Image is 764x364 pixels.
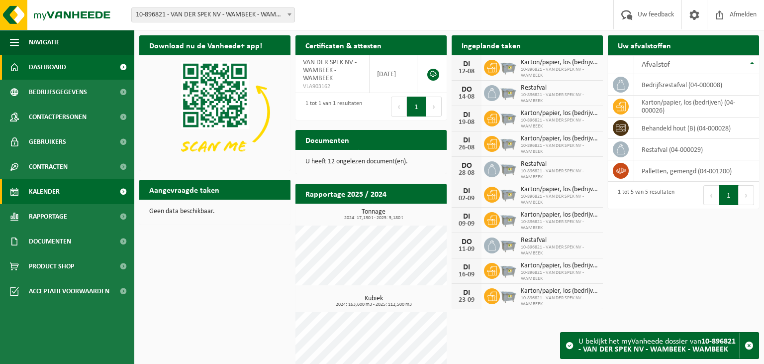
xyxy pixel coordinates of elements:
div: 11-09 [457,246,477,253]
span: 2024: 17,130 t - 2025: 5,180 t [300,216,447,221]
span: Karton/papier, los (bedrijven) [521,59,598,67]
span: Karton/papier, los (bedrijven) [521,110,598,118]
span: Rapportage [29,204,67,229]
span: Karton/papier, los (bedrijven) [521,211,598,219]
div: DO [457,162,477,170]
div: 28-08 [457,170,477,177]
td: palletten, gemengd (04-001200) [634,160,759,182]
td: restafval (04-000029) [634,139,759,160]
span: VAN DER SPEK NV - WAMBEEK - WAMBEEK [303,59,357,82]
span: Karton/papier, los (bedrijven) [521,262,598,270]
div: DI [457,60,477,68]
img: WB-2500-GAL-GY-01 [500,58,517,75]
strong: 10-896821 - VAN DER SPEK NV - WAMBEEK - WAMBEEK [578,338,736,354]
td: [DATE] [370,55,417,93]
div: 1 tot 5 van 5 resultaten [613,184,674,206]
span: Kalender [29,179,60,204]
div: DO [457,86,477,94]
span: 10-896821 - VAN DER SPEK NV - WAMBEEK [521,270,598,282]
span: 10-896821 - VAN DER SPEK NV - WAMBEEK [521,295,598,307]
span: Afvalstof [642,61,670,69]
span: Karton/papier, los (bedrijven) [521,135,598,143]
span: 10-896821 - VAN DER SPEK NV - WAMBEEK - WAMBEEK [132,8,294,22]
button: 1 [719,185,739,205]
div: DI [457,213,477,221]
span: Karton/papier, los (bedrijven) [521,287,598,295]
span: 10-896821 - VAN DER SPEK NV - WAMBEEK [521,244,598,256]
img: WB-2500-GAL-GY-01 [500,236,517,253]
span: Dashboard [29,55,66,80]
span: 10-896821 - VAN DER SPEK NV - WAMBEEK [521,219,598,231]
td: karton/papier, los (bedrijven) (04-000026) [634,96,759,118]
p: U heeft 12 ongelezen document(en). [305,158,437,165]
img: WB-2500-GAL-GY-01 [500,185,517,202]
span: Karton/papier, los (bedrijven) [521,186,598,194]
button: Next [739,185,754,205]
div: DI [457,111,477,119]
div: 09-09 [457,221,477,228]
h3: Tonnage [300,209,447,221]
span: Gebruikers [29,129,66,154]
img: WB-2500-GAL-GY-01 [500,160,517,177]
div: DI [457,136,477,144]
span: Restafval [521,84,598,92]
div: 23-09 [457,297,477,304]
span: 10-896821 - VAN DER SPEK NV - WAMBEEK [521,168,598,180]
p: Geen data beschikbaar. [149,208,281,215]
td: bedrijfsrestafval (04-000008) [634,74,759,96]
span: Acceptatievoorwaarden [29,279,109,304]
span: Contracten [29,154,68,179]
div: 16-09 [457,271,477,278]
span: Contactpersonen [29,105,87,129]
a: Bekijk rapportage [373,203,446,223]
span: Navigatie [29,30,60,55]
span: Product Shop [29,254,74,279]
button: Previous [391,97,407,117]
img: WB-2500-GAL-GY-01 [500,134,517,151]
h3: Kubiek [300,295,447,307]
div: 12-08 [457,68,477,75]
span: 10-896821 - VAN DER SPEK NV - WAMBEEK [521,118,598,129]
span: 2024: 163,600 m3 - 2025: 112,500 m3 [300,302,447,307]
div: 1 tot 1 van 1 resultaten [300,96,362,118]
h2: Download nu de Vanheede+ app! [139,35,272,55]
span: 10-896821 - VAN DER SPEK NV - WAMBEEK - WAMBEEK [131,7,295,22]
img: WB-2500-GAL-GY-01 [500,287,517,304]
button: Previous [703,185,719,205]
img: WB-2500-GAL-GY-01 [500,109,517,126]
div: 14-08 [457,94,477,101]
h2: Documenten [295,130,359,149]
div: DI [457,289,477,297]
div: DI [457,263,477,271]
div: 26-08 [457,144,477,151]
button: Next [426,97,442,117]
img: WB-2500-GAL-GY-01 [500,261,517,278]
h2: Uw afvalstoffen [608,35,681,55]
td: behandeld hout (B) (04-000028) [634,118,759,139]
img: Download de VHEPlus App [139,55,290,169]
div: U bekijkt het myVanheede dossier van [578,333,739,359]
img: WB-2500-GAL-GY-01 [500,211,517,228]
h2: Certificaten & attesten [295,35,391,55]
span: 10-896821 - VAN DER SPEK NV - WAMBEEK [521,92,598,104]
h2: Aangevraagde taken [139,180,229,199]
span: Restafval [521,160,598,168]
h2: Rapportage 2025 / 2024 [295,184,396,203]
span: Restafval [521,237,598,244]
div: 02-09 [457,195,477,202]
img: WB-2500-GAL-GY-01 [500,84,517,101]
span: Bedrijfsgegevens [29,80,87,105]
div: DO [457,238,477,246]
span: 10-896821 - VAN DER SPEK NV - WAMBEEK [521,67,598,79]
span: Documenten [29,229,71,254]
span: 10-896821 - VAN DER SPEK NV - WAMBEEK [521,143,598,155]
h2: Ingeplande taken [452,35,531,55]
span: VLA903162 [303,83,362,91]
button: 1 [407,97,426,117]
div: 19-08 [457,119,477,126]
div: DI [457,187,477,195]
span: 10-896821 - VAN DER SPEK NV - WAMBEEK [521,194,598,206]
